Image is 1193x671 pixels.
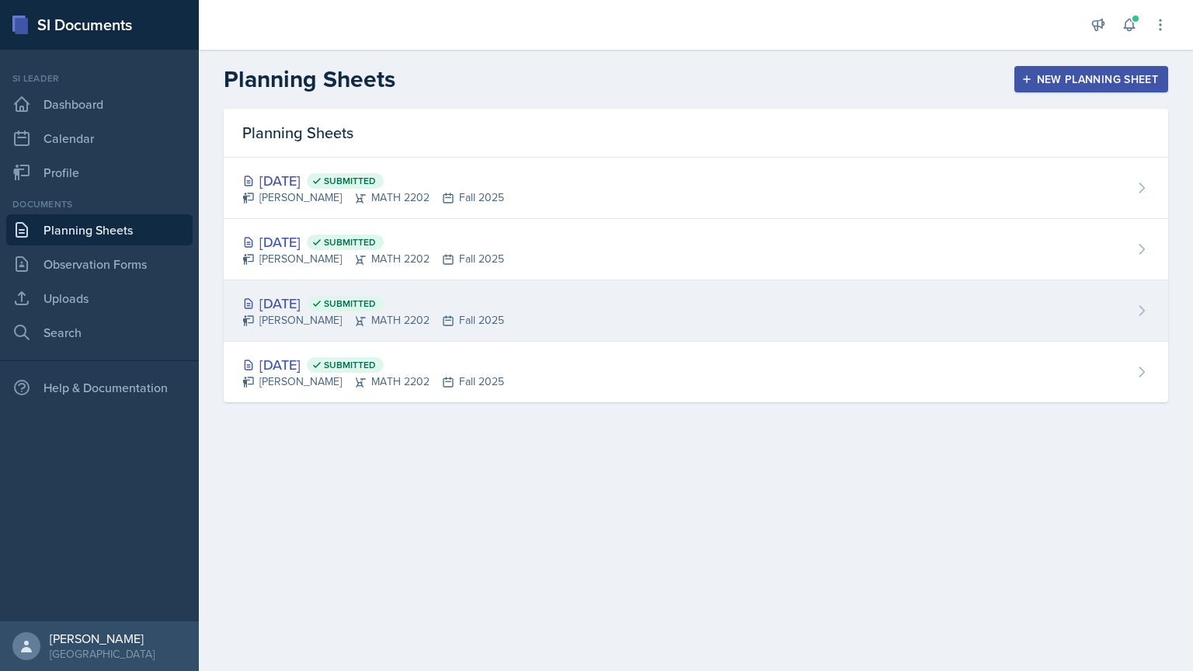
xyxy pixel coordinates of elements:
div: [GEOGRAPHIC_DATA] [50,646,155,662]
div: [PERSON_NAME] MATH 2202 Fall 2025 [242,189,504,206]
div: Documents [6,197,193,211]
a: Planning Sheets [6,214,193,245]
a: Search [6,317,193,348]
div: Planning Sheets [224,109,1168,158]
div: Si leader [6,71,193,85]
div: [DATE] [242,170,504,191]
a: [DATE] Submitted [PERSON_NAME]MATH 2202Fall 2025 [224,158,1168,219]
span: Submitted [324,297,376,310]
a: [DATE] Submitted [PERSON_NAME]MATH 2202Fall 2025 [224,280,1168,342]
div: [DATE] [242,293,504,314]
a: [DATE] Submitted [PERSON_NAME]MATH 2202Fall 2025 [224,342,1168,402]
div: [PERSON_NAME] MATH 2202 Fall 2025 [242,374,504,390]
div: [DATE] [242,354,504,375]
div: New Planning Sheet [1024,73,1158,85]
span: Submitted [324,236,376,249]
div: [PERSON_NAME] [50,631,155,646]
a: Observation Forms [6,249,193,280]
a: Calendar [6,123,193,154]
button: New Planning Sheet [1014,66,1168,92]
a: Dashboard [6,89,193,120]
div: [DATE] [242,231,504,252]
div: [PERSON_NAME] MATH 2202 Fall 2025 [242,312,504,329]
span: Submitted [324,359,376,371]
div: Help & Documentation [6,372,193,403]
div: [PERSON_NAME] MATH 2202 Fall 2025 [242,251,504,267]
a: [DATE] Submitted [PERSON_NAME]MATH 2202Fall 2025 [224,219,1168,280]
a: Uploads [6,283,193,314]
span: Submitted [324,175,376,187]
h2: Planning Sheets [224,65,395,93]
a: Profile [6,157,193,188]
